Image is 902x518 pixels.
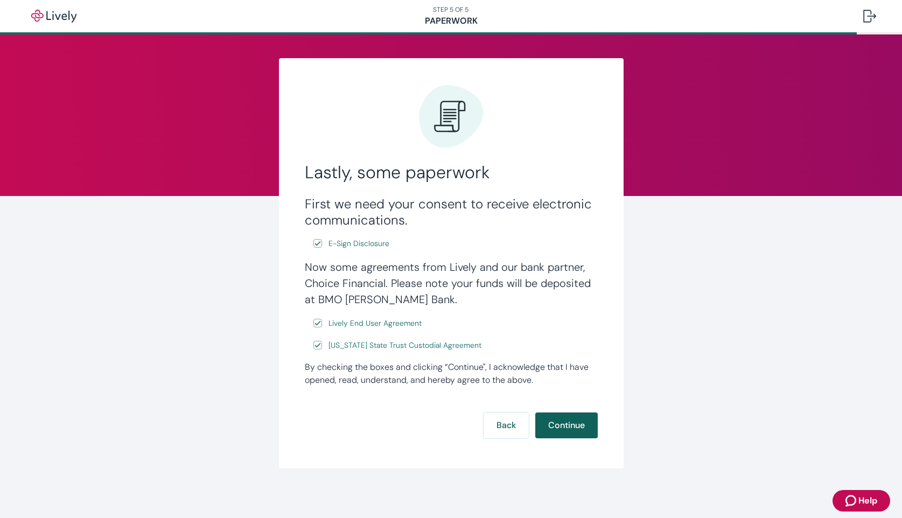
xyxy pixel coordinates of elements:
span: Help [858,494,877,507]
button: Continue [535,412,598,438]
h3: First we need your consent to receive electronic communications. [305,196,598,228]
button: Zendesk support iconHelp [833,490,890,512]
span: E-Sign Disclosure [328,238,389,249]
h4: Now some agreements from Lively and our bank partner, Choice Financial. Please note your funds wi... [305,259,598,307]
button: Back [484,412,529,438]
button: Log out [855,3,885,29]
a: e-sign disclosure document [326,317,424,330]
span: [US_STATE] State Trust Custodial Agreement [328,340,481,351]
div: By checking the boxes and clicking “Continue", I acknowledge that I have opened, read, understand... [305,361,598,387]
a: e-sign disclosure document [326,237,391,250]
h2: Lastly, some paperwork [305,162,598,183]
img: Lively [24,10,84,23]
svg: Zendesk support icon [845,494,858,507]
a: e-sign disclosure document [326,339,484,352]
span: Lively End User Agreement [328,318,422,329]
